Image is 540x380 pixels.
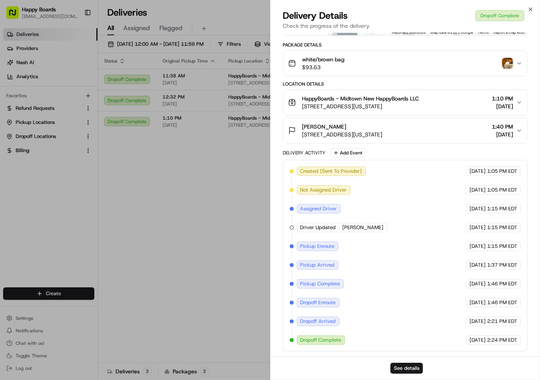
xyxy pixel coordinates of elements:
[20,50,129,59] input: Clear
[487,318,517,325] span: 2:21 PM EDT
[470,280,486,287] span: [DATE]
[78,194,95,200] span: Pylon
[8,114,20,126] img: Dianne Alexi Soriano
[24,121,104,127] span: [PERSON_NAME] [PERSON_NAME]
[300,280,340,287] span: Pickup Complete
[487,224,517,231] span: 1:15 PM EDT
[470,299,486,306] span: [DATE]
[110,121,126,127] span: [DATE]
[487,337,517,344] span: 2:24 PM EDT
[16,75,31,89] img: 5e9a9d7314ff4150bce227a61376b483.jpg
[8,8,23,23] img: Nash
[492,95,513,102] span: 1:10 PM
[300,205,337,212] span: Assigned Driver
[392,30,426,35] button: Keyboard shortcuts
[105,121,108,127] span: •
[470,186,486,194] span: [DATE]
[8,176,14,182] div: 📗
[300,299,336,306] span: Dropoff Enroute
[300,168,362,175] span: Created (Sent To Provider)
[487,243,517,250] span: 1:15 PM EDT
[390,363,423,374] button: See details
[470,224,486,231] span: [DATE]
[487,168,517,175] span: 1:05 PM EDT
[492,131,513,138] span: [DATE]
[284,90,527,115] button: HappyBoards - Midtown New HappyBoards LLC[STREET_ADDRESS][US_STATE]1:10 PM[DATE]
[8,75,22,89] img: 1736555255976-a54dd68f-1ca7-489b-9aae-adbdc363a1c4
[487,299,517,306] span: 1:46 PM EDT
[8,102,52,108] div: Past conversations
[302,102,419,110] span: [STREET_ADDRESS][US_STATE]
[300,186,347,194] span: Not Assigned Driver
[331,148,365,158] button: Add Event
[283,22,528,30] p: Check the progress of the delivery.
[63,172,129,186] a: 💻API Documentation
[30,142,46,149] span: [DATE]
[8,31,143,44] p: Welcome 👋
[302,63,345,71] span: $93.63
[74,175,126,183] span: API Documentation
[35,75,128,82] div: Start new chat
[283,81,528,87] div: Location Details
[470,262,486,269] span: [DATE]
[487,280,517,287] span: 1:46 PM EDT
[5,172,63,186] a: 📗Knowledge Base
[300,224,336,231] span: Driver Updated
[16,175,60,183] span: Knowledge Base
[302,56,345,63] span: white/brown bag
[492,123,513,131] span: 1:40 PM
[283,42,528,48] div: Package Details
[487,262,517,269] span: 1:37 PM EDT
[487,186,517,194] span: 1:05 PM EDT
[343,224,384,231] span: [PERSON_NAME]
[470,243,486,250] span: [DATE]
[35,82,108,89] div: We're available if you need us!
[55,194,95,200] a: Powered byPylon
[284,51,527,76] button: white/brown bag$93.63photo_proof_of_delivery image
[302,131,383,138] span: [STREET_ADDRESS][US_STATE]
[26,142,29,149] span: •
[470,318,486,325] span: [DATE]
[470,205,486,212] span: [DATE]
[487,205,517,212] span: 1:15 PM EDT
[302,123,347,131] span: [PERSON_NAME]
[16,122,22,128] img: 1736555255976-a54dd68f-1ca7-489b-9aae-adbdc363a1c4
[470,337,486,344] span: [DATE]
[502,58,513,69] img: photo_proof_of_delivery image
[133,77,143,86] button: Start new chat
[300,262,335,269] span: Pickup Arrived
[283,150,326,156] div: Delivery Activity
[66,176,72,182] div: 💻
[300,318,336,325] span: Dropoff Arrived
[284,118,527,143] button: [PERSON_NAME][STREET_ADDRESS][US_STATE]1:40 PM[DATE]
[300,243,335,250] span: Pickup Enroute
[121,100,143,109] button: See all
[470,168,486,175] span: [DATE]
[300,337,341,344] span: Dropoff Complete
[492,102,513,110] span: [DATE]
[283,9,348,22] span: Delivery Details
[302,95,419,102] span: HappyBoards - Midtown New HappyBoards LLC
[373,29,381,38] div: 7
